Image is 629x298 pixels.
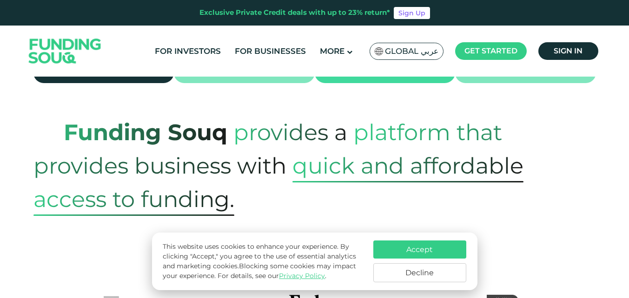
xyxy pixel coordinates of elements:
[373,263,466,282] button: Decline
[538,42,598,60] a: Sign in
[232,44,308,59] a: For Businesses
[64,119,227,146] strong: Funding Souq
[233,110,347,155] span: provides a
[218,272,326,280] span: For details, see our .
[375,47,383,55] img: SA Flag
[320,46,344,56] span: More
[20,28,111,75] img: Logo
[373,240,466,259] button: Accept
[33,182,234,216] span: access to funding.
[385,46,438,57] span: Global عربي
[292,149,523,182] span: quick and affordable
[163,262,356,280] span: Blocking some cookies may impact your experience.
[554,46,583,55] span: Sign in
[152,44,223,59] a: For Investors
[464,46,517,55] span: Get started
[163,242,364,281] p: This website uses cookies to enhance your experience. By clicking "Accept," you agree to the use ...
[199,7,390,18] div: Exclusive Private Credit deals with up to 23% return*
[33,110,502,188] span: platform that provides business with
[394,7,430,19] a: Sign Up
[279,272,325,280] a: Privacy Policy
